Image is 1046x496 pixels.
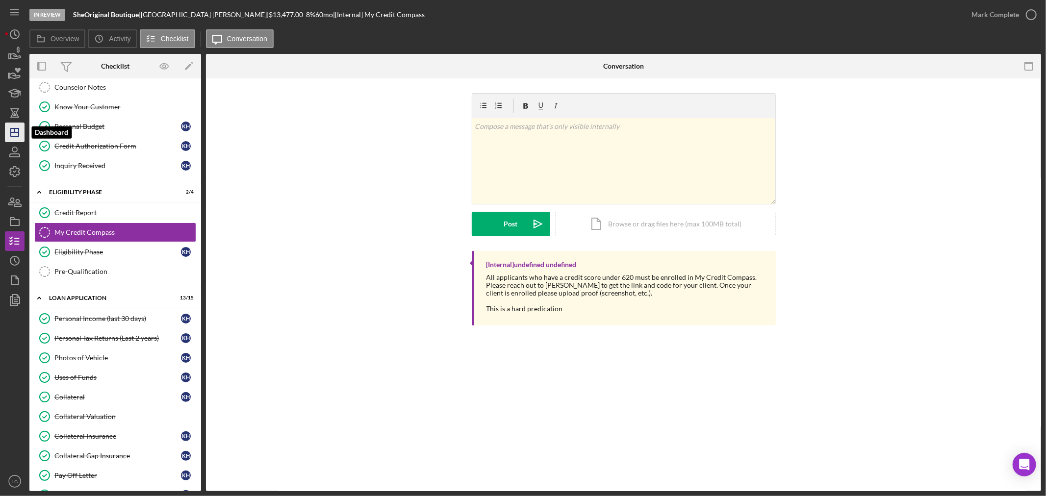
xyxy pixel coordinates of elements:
[34,97,196,117] a: Know Your Customer
[486,261,577,269] div: [Internal] undefined undefined
[54,315,181,322] div: Personal Income (last 30 days)
[486,273,766,297] div: All applicants who have a credit score under 620 must be enrolled in My Credit Compass. Please re...
[206,29,274,48] button: Conversation
[34,117,196,136] a: Personal BudgetKH
[181,161,191,171] div: K H
[49,295,169,301] div: Loan Application
[333,11,425,19] div: | [Internal] My Credit Compass
[181,471,191,480] div: K H
[34,407,196,426] a: Collateral Valuation
[51,35,79,43] label: Overview
[306,11,315,19] div: 8 %
[472,212,550,236] button: Post
[54,393,181,401] div: Collateral
[161,35,189,43] label: Checklist
[109,35,130,43] label: Activity
[54,83,196,91] div: Counselor Notes
[176,295,194,301] div: 13 / 15
[34,223,196,242] a: My Credit Compass
[49,189,169,195] div: Eligibility Phase
[29,29,85,48] button: Overview
[34,348,196,368] a: Photos of VehicleKH
[181,141,191,151] div: K H
[181,122,191,131] div: K H
[34,426,196,446] a: Collateral InsuranceKH
[54,452,181,460] div: Collateral Gap Insurance
[54,248,181,256] div: Eligibility Phase
[181,372,191,382] div: K H
[34,77,196,97] a: Counselor Notes
[34,368,196,387] a: Uses of FundsKH
[181,247,191,257] div: K H
[227,35,268,43] label: Conversation
[181,333,191,343] div: K H
[141,11,269,19] div: [GEOGRAPHIC_DATA] [PERSON_NAME] |
[34,387,196,407] a: CollateralKH
[54,471,181,479] div: Pay Off Letter
[29,9,65,21] div: In Review
[34,328,196,348] a: Personal Tax Returns (Last 2 years)KH
[504,212,518,236] div: Post
[269,11,306,19] div: $13,477.00
[101,62,129,70] div: Checklist
[34,136,196,156] a: Credit Authorization FormKH
[962,5,1041,25] button: Mark Complete
[88,29,137,48] button: Activity
[54,354,181,362] div: Photos of Vehicle
[73,10,139,19] b: SheOriginal Boutique
[34,242,196,262] a: Eligibility PhaseKH
[181,451,191,461] div: K H
[54,142,181,150] div: Credit Authorization Form
[315,11,333,19] div: 60 mo
[34,446,196,466] a: Collateral Gap InsuranceKH
[34,262,196,281] a: Pre-Qualification
[181,392,191,402] div: K H
[140,29,195,48] button: Checklist
[54,162,181,170] div: Inquiry Received
[486,305,766,313] div: This is a hard predication
[54,373,181,381] div: Uses of Funds
[54,268,196,275] div: Pre-Qualification
[54,432,181,440] div: Collateral Insurance
[34,466,196,485] a: Pay Off LetterKH
[1013,453,1036,476] div: Open Intercom Messenger
[603,62,644,70] div: Conversation
[54,413,196,421] div: Collateral Valuation
[34,156,196,175] a: Inquiry ReceivedKH
[34,309,196,328] a: Personal Income (last 30 days)KH
[54,209,196,217] div: Credit Report
[12,479,18,484] text: LG
[971,5,1019,25] div: Mark Complete
[181,314,191,323] div: K H
[5,471,25,491] button: LG
[176,189,194,195] div: 2 / 4
[181,353,191,363] div: K H
[54,123,181,130] div: Personal Budget
[54,334,181,342] div: Personal Tax Returns (Last 2 years)
[34,203,196,223] a: Credit Report
[73,11,141,19] div: |
[54,228,196,236] div: My Credit Compass
[54,103,196,111] div: Know Your Customer
[181,431,191,441] div: K H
